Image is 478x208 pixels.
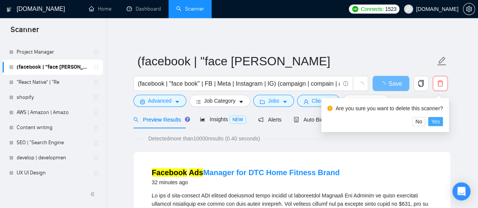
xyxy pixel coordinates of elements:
[93,125,99,131] span: holder
[373,76,409,91] button: Save
[204,97,235,105] span: Job Category
[5,24,45,40] span: Scanner
[415,117,422,126] span: No
[17,165,88,180] a: UX UI Design
[175,99,180,105] span: caret-down
[93,170,99,176] span: holder
[327,106,333,111] span: exclamation-circle
[431,117,440,126] span: Yes
[17,90,88,105] a: shopify
[148,97,172,105] span: Advanced
[357,82,364,88] span: loading
[343,81,348,86] span: info-circle
[294,117,299,122] span: robot
[388,79,402,88] span: Save
[200,116,246,122] span: Insights
[127,6,161,12] a: dashboardDashboard
[152,168,340,177] a: Facebook AdsManager for DTC Home Fitness Brand
[17,45,88,60] a: Project Manager
[303,99,309,105] span: user
[463,6,475,12] a: setting
[152,168,187,177] mark: Facebook
[352,6,358,12] img: upwork-logo.png
[93,94,99,100] span: holder
[93,109,99,116] span: holder
[17,105,88,120] a: AWS | Amazon | Amazo
[189,168,203,177] mark: Ads
[433,80,447,87] span: delete
[437,56,447,66] span: edit
[361,5,384,13] span: Connects:
[282,99,288,105] span: caret-down
[260,99,265,105] span: folder
[17,150,88,165] a: develop | developmen
[138,79,340,88] input: Search Freelance Jobs...
[152,178,340,187] div: 32 minutes ago
[258,117,263,122] span: notification
[238,99,244,105] span: caret-down
[294,117,331,123] span: Auto Bidder
[189,95,250,107] button: barsJob Categorycaret-down
[176,6,204,12] a: searchScanner
[17,60,88,75] a: (facebook | "face [PERSON_NAME]
[463,3,475,15] button: setting
[379,82,388,88] span: loading
[89,6,111,12] a: homeHome
[133,117,139,122] span: search
[413,76,428,91] button: copy
[200,117,205,122] span: area-chart
[143,134,265,143] span: Detected more than 10000 results (0.40 seconds)
[452,182,470,200] div: Open Intercom Messenger
[406,6,411,12] span: user
[138,52,435,71] input: Scanner name...
[17,75,88,90] a: "React Native" | "Re
[140,99,145,105] span: setting
[6,3,12,15] img: logo
[412,117,425,126] button: No
[17,135,88,150] a: SEO | "Search Engine
[414,80,428,87] span: copy
[433,76,448,91] button: delete
[336,104,443,112] div: Are you sure you want to delete this scanner?
[93,49,99,55] span: holder
[196,99,201,105] span: bars
[312,97,325,105] span: Client
[17,120,88,135] a: Content writing
[428,117,443,126] button: Yes
[133,95,186,107] button: settingAdvancedcaret-down
[297,95,340,107] button: userClientcaret-down
[93,140,99,146] span: holder
[258,117,282,123] span: Alerts
[385,5,396,13] span: 1523
[93,64,99,70] span: holder
[90,190,97,198] span: double-left
[93,155,99,161] span: holder
[133,117,188,123] span: Preview Results
[93,79,99,85] span: holder
[184,116,191,123] div: Tooltip anchor
[253,95,294,107] button: folderJobscaret-down
[268,97,279,105] span: Jobs
[229,116,246,124] span: NEW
